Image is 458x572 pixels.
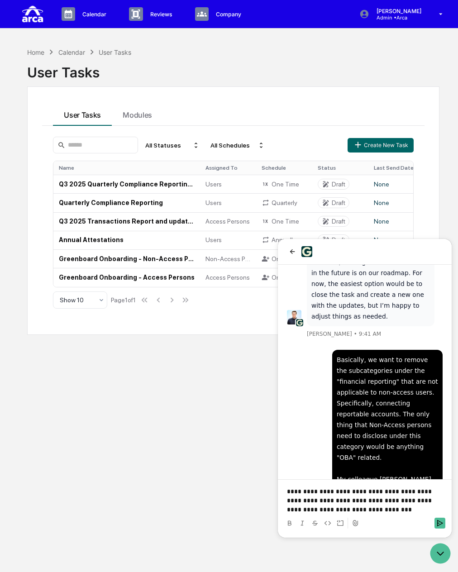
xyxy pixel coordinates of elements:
button: Create New Task [348,138,414,153]
div: Quarterly [262,199,307,207]
th: Last Send Date [368,161,443,175]
button: Send [157,279,167,290]
div: One Time [262,180,307,188]
td: None [368,231,443,249]
img: logo [22,4,43,24]
span: [PERSON_NAME] [29,91,74,99]
span: Users [205,236,222,243]
div: All Statuses [142,138,203,153]
button: Modules [112,101,163,126]
div: Draft [332,236,345,243]
img: 1746055101610-c473b297-6a78-478c-a979-82029cc54cd1 [18,80,25,87]
div: Draft [332,199,345,206]
div: Annually [262,236,307,244]
p: Admin • Arca [369,14,426,21]
img: Jack Rasmussen [9,71,24,86]
p: Reviews [143,11,177,18]
span: Users [205,199,222,206]
p: Company [209,11,246,18]
th: Schedule [256,161,312,175]
div: User Tasks [99,48,131,56]
td: Greenboard Onboarding - Access Persons [53,268,200,286]
div: Onboarding [262,255,307,263]
p: [PERSON_NAME] [369,8,426,14]
td: None [368,212,443,231]
button: User Tasks [53,101,112,126]
div: Onboarding [262,273,307,281]
th: Status [312,161,368,175]
span: Access Persons [205,218,250,225]
span: Access Persons [205,274,250,281]
span: Non-Access Persons [205,255,251,262]
div: Draft [332,218,345,225]
div: Basically, we want to remove the subcategories under the "financial reporting" that are not appli... [59,115,160,322]
td: None [368,193,443,212]
td: Annual Attestations [53,231,200,249]
td: Quarterly Compliance Reporting [53,193,200,212]
th: Assigned To [200,161,256,175]
td: Q3 2025 Transactions Report and updated [PERSON_NAME] Confirmation (Access Persons) [53,212,200,231]
p: Calendar [75,11,111,18]
div: Draft [332,181,345,188]
td: None [368,175,443,193]
iframe: Customer support window [278,239,452,538]
td: Greenboard Onboarding - Non-Access Persons [53,249,200,268]
div: Calendar [58,48,85,56]
div: Home [27,48,44,56]
span: Users [205,181,222,188]
th: Name [53,161,200,175]
div: Page 1 of 1 [111,296,136,304]
span: 9:41 AM [81,91,103,99]
td: Q3 2025 Quarterly Compliance Reporting (All Employees) [53,175,200,193]
div: One Time [262,217,307,225]
div: All Schedules [207,138,268,153]
span: • [76,91,79,99]
div: User Tasks [27,57,439,81]
iframe: Open customer support [429,542,453,567]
